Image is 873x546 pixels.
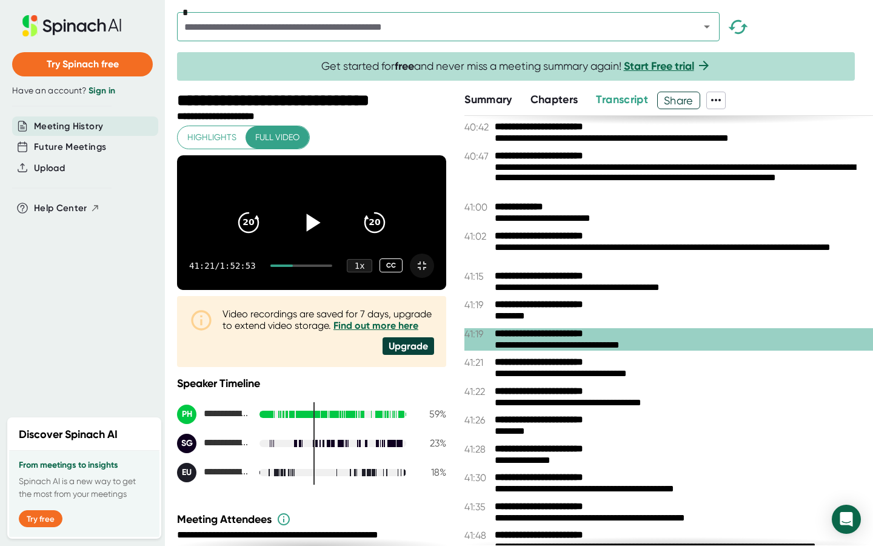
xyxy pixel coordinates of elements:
[464,299,492,311] span: 41:19
[34,120,103,133] button: Meeting History
[464,150,492,162] span: 40:47
[34,140,106,154] button: Future Meetings
[177,434,250,453] div: Sidney Garcia
[383,337,434,355] div: Upgrade
[47,58,119,70] span: Try Spinach free
[34,201,87,215] span: Help Center
[19,460,150,470] h3: From meetings to insights
[12,52,153,76] button: Try Spinach free
[464,93,512,106] span: Summary
[416,437,446,449] div: 23 %
[19,426,118,443] h2: Discover Spinach AI
[189,261,256,271] div: 41:21 / 1:52:53
[464,530,492,541] span: 41:48
[464,121,492,133] span: 40:42
[177,434,196,453] div: SG
[187,130,236,145] span: Highlights
[19,510,62,527] button: Try free
[464,92,512,108] button: Summary
[464,443,492,455] span: 41:28
[178,126,246,149] button: Highlights
[698,18,715,35] button: Open
[177,463,250,482] div: Erick Umanchuk
[832,505,861,534] div: Open Intercom Messenger
[255,130,299,145] span: Full video
[321,59,711,73] span: Get started for and never miss a meeting summary again!
[333,320,418,331] a: Find out more here
[464,357,492,368] span: 41:21
[177,512,449,527] div: Meeting Attendees
[89,86,115,96] a: Sign in
[177,405,196,424] div: PH
[177,463,196,482] div: EU
[464,271,492,282] span: 41:15
[347,259,372,272] div: 1 x
[530,92,578,108] button: Chapters
[464,386,492,397] span: 41:22
[464,231,492,242] span: 41:02
[624,59,694,73] a: Start Free trial
[530,93,578,106] span: Chapters
[34,161,65,175] button: Upload
[464,201,492,213] span: 41:00
[222,308,434,331] div: Video recordings are saved for 7 days, upgrade to extend video storage.
[464,328,492,340] span: 41:19
[177,377,446,390] div: Speaker Timeline
[395,59,414,73] b: free
[246,126,309,149] button: Full video
[416,408,446,420] div: 59 %
[464,501,492,513] span: 41:35
[416,467,446,478] div: 18 %
[596,92,648,108] button: Transcript
[19,475,150,500] p: Spinach AI is a new way to get the most from your meetings
[177,405,250,424] div: Pablo Casas de la Huerta
[657,92,700,109] button: Share
[12,86,153,96] div: Have an account?
[464,472,492,484] span: 41:30
[34,201,100,215] button: Help Center
[596,93,648,106] span: Transcript
[380,258,403,272] div: CC
[464,414,492,426] span: 41:26
[658,90,700,111] span: Share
